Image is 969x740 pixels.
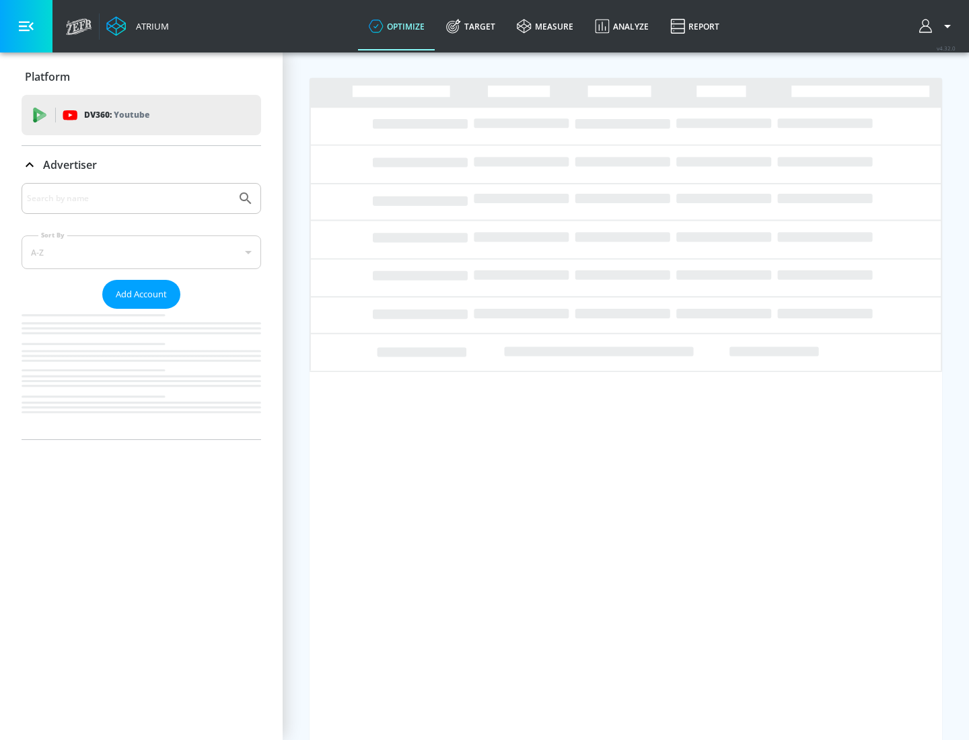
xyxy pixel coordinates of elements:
div: Atrium [131,20,169,32]
p: Youtube [114,108,149,122]
div: Platform [22,58,261,96]
p: DV360: [84,108,149,122]
a: optimize [358,2,435,50]
button: Add Account [102,280,180,309]
p: Platform [25,69,70,84]
label: Sort By [38,231,67,239]
div: Advertiser [22,146,261,184]
div: DV360: Youtube [22,95,261,135]
a: Atrium [106,16,169,36]
input: Search by name [27,190,231,207]
a: Analyze [584,2,659,50]
p: Advertiser [43,157,97,172]
span: v 4.32.0 [937,44,956,52]
div: Advertiser [22,183,261,439]
span: Add Account [116,287,167,302]
nav: list of Advertiser [22,309,261,439]
a: Report [659,2,730,50]
a: Target [435,2,506,50]
a: measure [506,2,584,50]
div: A-Z [22,235,261,269]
